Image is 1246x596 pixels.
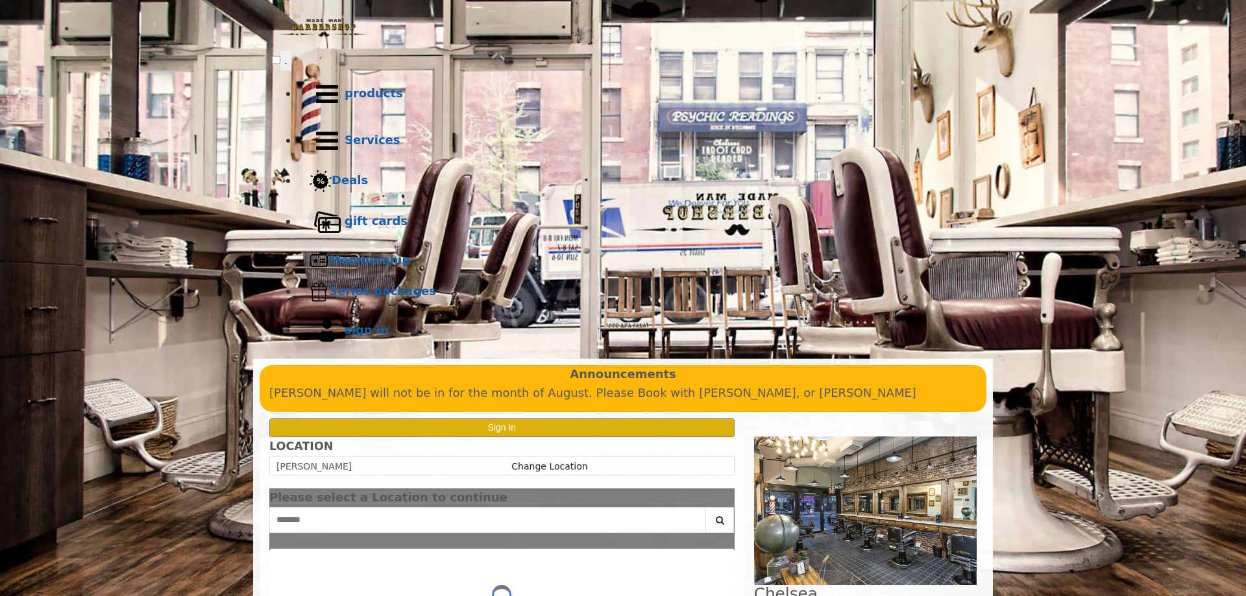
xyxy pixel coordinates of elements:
img: Membership [310,251,329,270]
a: ServicesServices [298,117,974,164]
b: LOCATION [269,440,333,453]
p: [PERSON_NAME] will not be in for the month of August. Please Book with [PERSON_NAME], or [PERSON_... [269,384,977,403]
b: Announcements [570,365,676,384]
b: Series packages [329,284,436,298]
a: Gift cardsgift cards [298,198,974,245]
span: Please select a Location to continue [269,490,507,504]
img: Series packages [310,282,329,302]
img: sign in [310,313,345,348]
div: Center Select [269,507,735,540]
input: Search Center [269,507,706,533]
a: Series packagesSeries packages [298,276,974,307]
img: Gift cards [310,204,345,239]
a: sign insign in [298,307,974,354]
b: Services [345,133,400,147]
a: Change Location [511,461,587,471]
b: Membership [329,253,410,267]
b: sign in [345,323,389,337]
b: Deals [332,173,368,187]
a: MembershipMembership [298,245,974,276]
input: menu toggle [272,56,280,64]
img: Deals [310,170,332,193]
a: Productsproducts [298,71,974,117]
span: . [284,54,287,67]
i: Search button [713,516,727,525]
span: [PERSON_NAME] [276,461,352,471]
img: Services [310,123,345,158]
button: menu toggle [280,51,291,71]
b: products [345,86,403,100]
img: Made Man Barbershop logo [272,7,376,49]
button: Sign In [269,418,735,437]
img: Products [310,77,345,112]
a: DealsDeals [298,164,974,198]
b: gift cards [345,214,408,228]
button: close dialog [715,494,735,502]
